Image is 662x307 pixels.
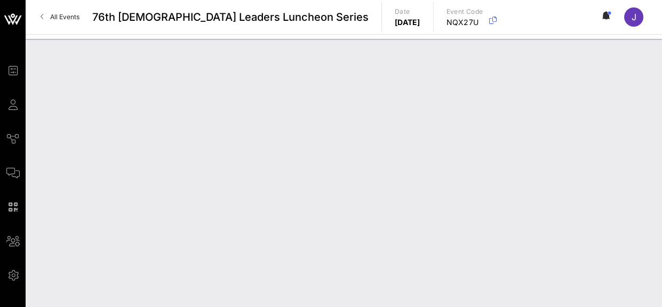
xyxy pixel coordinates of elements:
a: All Events [34,9,86,26]
p: Date [395,6,420,17]
p: Event Code [446,6,483,17]
span: J [632,12,636,22]
span: All Events [50,13,79,21]
p: NQX27U [446,17,483,28]
div: J [624,7,643,27]
p: [DATE] [395,17,420,28]
span: 76th [DEMOGRAPHIC_DATA] Leaders Luncheon Series [92,9,369,25]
